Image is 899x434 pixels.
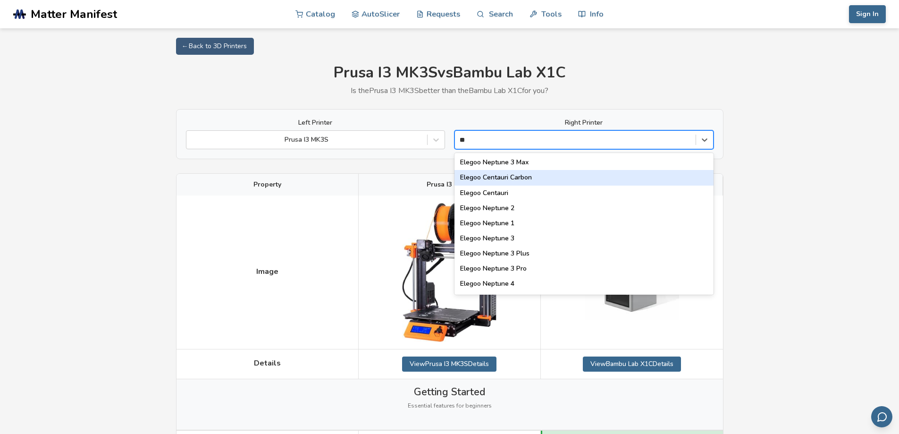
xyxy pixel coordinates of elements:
[408,403,492,409] span: Essential features for beginners
[186,119,445,127] label: Left Printer
[454,186,714,201] div: Elegoo Centauri
[414,386,485,398] span: Getting Started
[176,38,254,55] a: ← Back to 3D Printers
[871,406,892,427] button: Send feedback via email
[254,359,281,367] span: Details
[454,119,714,127] label: Right Printer
[402,357,496,372] a: ViewPrusa I3 MK3SDetails
[454,201,714,216] div: Elegoo Neptune 2
[454,170,714,185] div: Elegoo Centauri Carbon
[253,181,281,188] span: Property
[454,216,714,231] div: Elegoo Neptune 1
[256,267,278,276] span: Image
[583,357,681,372] a: ViewBambu Lab X1CDetails
[460,136,467,144] input: Elegoo Neptune 3 MaxElegoo Centauri CarbonElegoo CentauriElegoo Neptune 2Elegoo Neptune 1Elegoo N...
[176,64,723,82] h1: Prusa I3 MK3S vs Bambu Lab X1C
[849,5,886,23] button: Sign In
[191,136,193,144] input: Prusa I3 MK3S
[31,8,117,21] span: Matter Manifest
[454,291,714,306] div: Elegoo Neptune 4 Max
[454,155,714,170] div: Elegoo Neptune 3 Max
[427,181,472,188] span: Prusa I3 MK3S
[402,203,496,342] img: Prusa I3 MK3S
[454,261,714,276] div: Elegoo Neptune 3 Pro
[176,86,723,95] p: Is the Prusa I3 MK3S better than the Bambu Lab X1C for you?
[454,246,714,261] div: Elegoo Neptune 3 Plus
[454,231,714,246] div: Elegoo Neptune 3
[454,276,714,291] div: Elegoo Neptune 4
